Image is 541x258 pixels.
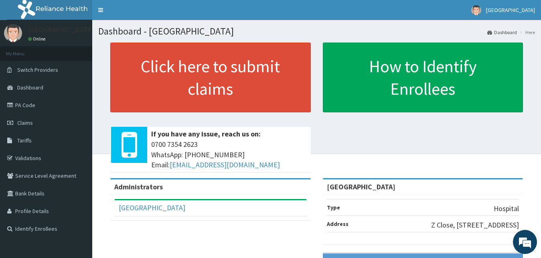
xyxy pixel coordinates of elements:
b: If you have any issue, reach us on: [151,129,261,138]
span: 0700 7354 2623 WhatsApp: [PHONE_NUMBER] Email: [151,139,307,170]
span: Switch Providers [17,66,58,73]
a: [EMAIL_ADDRESS][DOMAIN_NAME] [170,160,280,169]
a: Click here to submit claims [110,43,311,112]
li: Here [518,29,535,36]
img: User Image [471,5,481,15]
a: Dashboard [487,29,517,36]
strong: [GEOGRAPHIC_DATA] [327,182,395,191]
b: Type [327,204,340,211]
p: Hospital [494,203,519,214]
b: Address [327,220,349,228]
img: User Image [4,24,22,42]
a: [GEOGRAPHIC_DATA] [119,203,185,212]
span: Tariffs [17,137,32,144]
p: Z Close, [STREET_ADDRESS] [431,220,519,230]
span: [GEOGRAPHIC_DATA] [486,6,535,14]
span: Dashboard [17,84,43,91]
h1: Dashboard - [GEOGRAPHIC_DATA] [98,26,535,37]
b: Administrators [114,182,163,191]
p: [GEOGRAPHIC_DATA] [28,26,94,33]
a: How to Identify Enrollees [323,43,523,112]
a: Online [28,36,47,42]
span: Claims [17,119,33,126]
